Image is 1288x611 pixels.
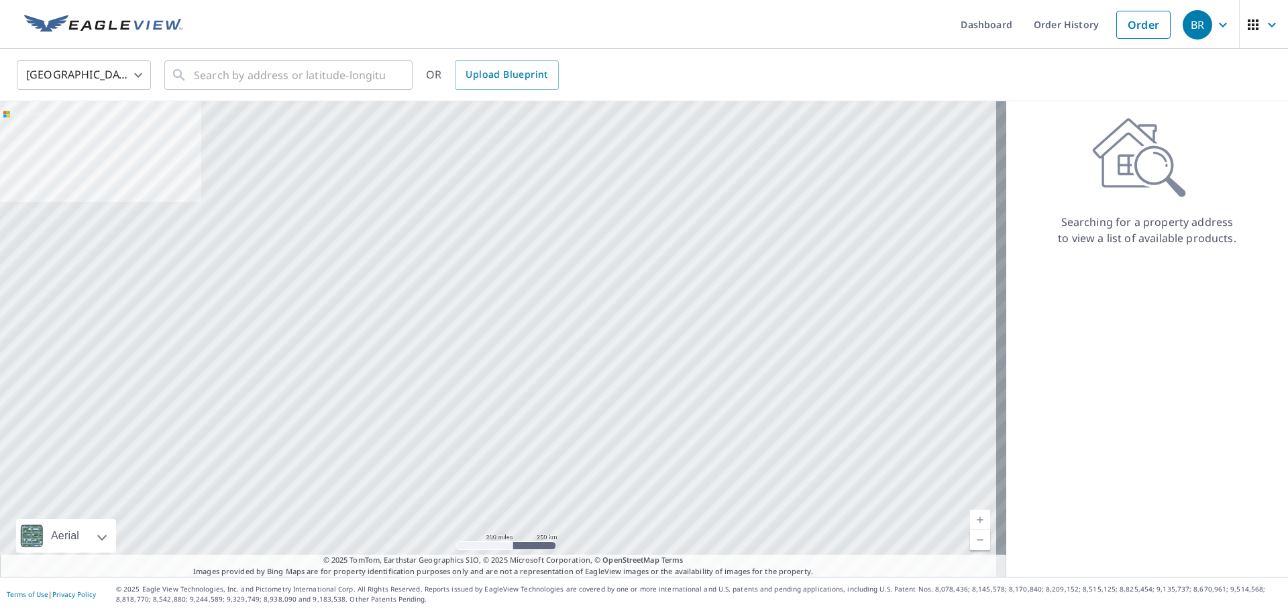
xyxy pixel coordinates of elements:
p: Searching for a property address to view a list of available products. [1057,214,1237,246]
div: [GEOGRAPHIC_DATA] [17,56,151,94]
input: Search by address or latitude-longitude [194,56,385,94]
a: OpenStreetMap [602,555,659,565]
img: EV Logo [24,15,182,35]
a: Upload Blueprint [455,60,558,90]
a: Terms [661,555,684,565]
a: Current Level 5, Zoom Out [970,530,990,550]
div: BR [1183,10,1212,40]
a: Privacy Policy [52,590,96,599]
span: © 2025 TomTom, Earthstar Geographics SIO, © 2025 Microsoft Corporation, © [323,555,684,566]
p: | [7,590,96,598]
a: Order [1116,11,1171,39]
a: Current Level 5, Zoom In [970,510,990,530]
a: Terms of Use [7,590,48,599]
span: Upload Blueprint [466,66,547,83]
div: OR [426,60,559,90]
div: Aerial [16,519,116,553]
p: © 2025 Eagle View Technologies, Inc. and Pictometry International Corp. All Rights Reserved. Repo... [116,584,1281,604]
div: Aerial [47,519,83,553]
